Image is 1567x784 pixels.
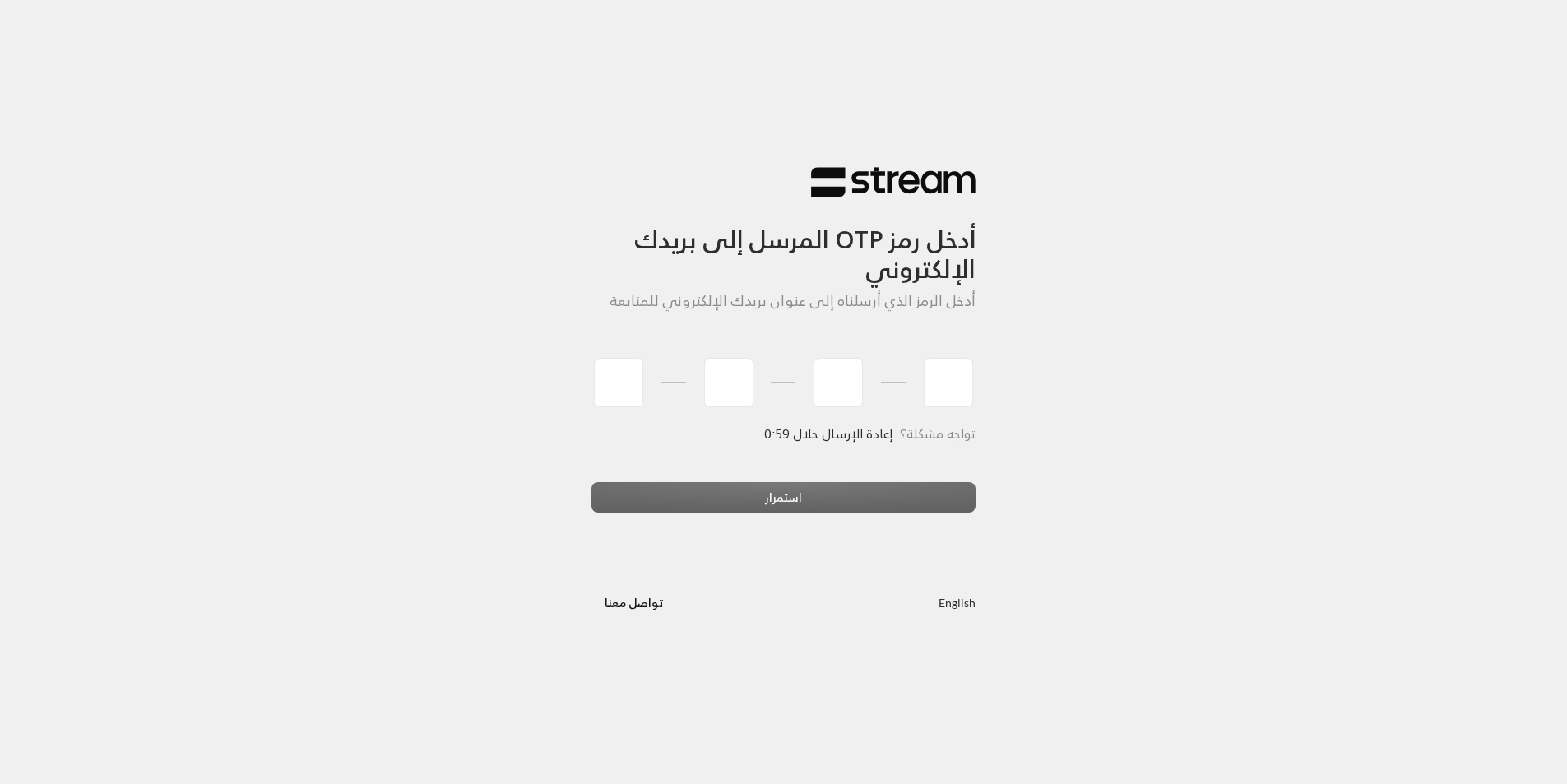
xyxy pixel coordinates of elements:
button: تواصل معنا [591,587,678,618]
a: English [939,587,976,618]
h3: أدخل رمز OTP المرسل إلى بريدك الإلكتروني [591,198,976,285]
span: إعادة الإرسال خلال 0:59 [765,422,892,445]
span: تواجه مشكلة؟ [900,422,976,445]
a: تواصل معنا [591,592,678,613]
h5: أدخل الرمز الذي أرسلناه إلى عنوان بريدك الإلكتروني للمتابعة [591,292,976,310]
img: Stream Logo [811,166,976,198]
